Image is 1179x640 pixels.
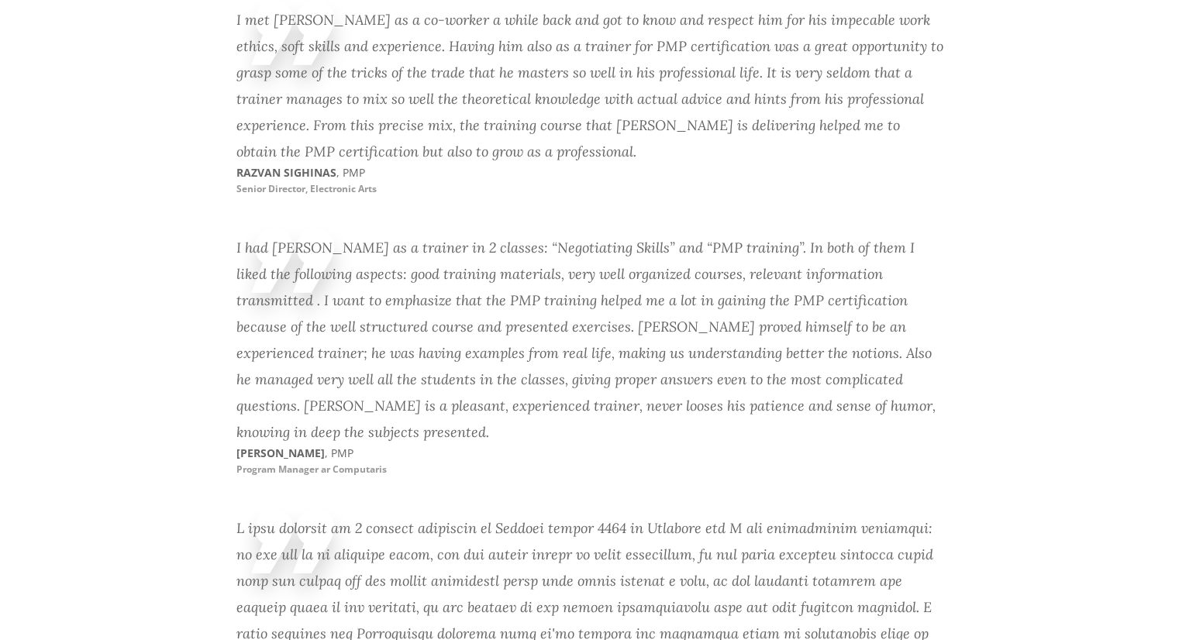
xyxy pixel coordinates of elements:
p: RAZVAN SIGHINAS [236,165,590,196]
div: I met [PERSON_NAME] as a co-worker a while back and got to know and respect him for his impecable... [236,7,943,165]
span: , PMP [336,165,365,180]
small: Senior Director, Electronic Arts [236,182,377,195]
div: I had [PERSON_NAME] as a trainer in 2 classes: “Negotiating Skills” and “PMP training”. In both o... [236,235,943,446]
small: Program Manager ar Computaris [236,463,387,476]
span: , PMP [325,446,353,460]
p: [PERSON_NAME] [236,446,590,477]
